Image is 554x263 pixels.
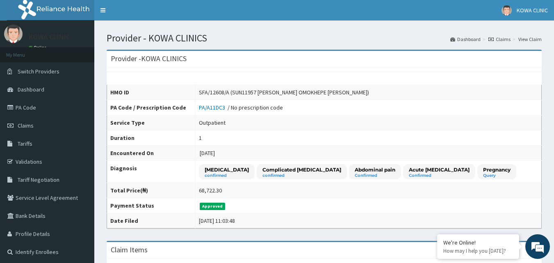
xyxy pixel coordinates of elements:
a: Claims [488,36,511,43]
div: [DATE] 11:03:48 [199,217,235,225]
a: PA/A11DC3 [199,104,228,111]
h3: Provider - KOWA CLINICS [111,55,187,62]
span: [DATE] [200,149,215,157]
div: SFA/12608/A (SUN11957 [PERSON_NAME] OMOKHEPE [PERSON_NAME]) [199,88,369,96]
div: 1 [199,134,202,142]
div: / No prescription code [199,103,283,112]
span: Tariff Negotiation [18,176,59,183]
p: How may I help you today? [443,247,513,254]
th: HMO ID [107,85,196,100]
p: [MEDICAL_DATA] [205,166,249,173]
th: Encountered On [107,146,196,161]
div: 68,722.30 [199,186,222,194]
span: Dashboard [18,86,44,93]
span: Switch Providers [18,68,59,75]
div: Chat with us now [43,46,138,57]
div: Outpatient [199,119,226,127]
img: d_794563401_company_1708531726252_794563401 [15,41,33,62]
p: Complicated [MEDICAL_DATA] [262,166,341,173]
th: Service Type [107,115,196,130]
div: We're Online! [443,239,513,246]
span: We're online! [48,79,113,162]
span: KOWA CLINIC [517,7,548,14]
small: confirmed [262,174,341,178]
div: Minimize live chat window [135,4,154,24]
h1: Provider - KOWA CLINICS [107,33,542,43]
a: Dashboard [450,36,481,43]
small: Confirmed [409,174,470,178]
h3: Claim Items [111,246,148,254]
a: Online [29,45,48,50]
th: Date Filed [107,213,196,229]
span: Claims [18,122,34,129]
span: Tariffs [18,140,32,147]
small: Confirmed [355,174,395,178]
th: PA Code / Prescription Code [107,100,196,115]
th: Duration [107,130,196,146]
th: Diagnosis [107,161,196,183]
th: Total Price(₦) [107,183,196,198]
img: User Image [502,5,512,16]
img: User Image [4,25,23,43]
small: Query [483,174,511,178]
p: Acute [MEDICAL_DATA] [409,166,470,173]
span: Approved [200,203,226,210]
p: Abdominal pain [355,166,395,173]
p: KOWA CLINIC [29,33,70,41]
textarea: Type your message and hit 'Enter' [4,176,156,204]
a: View Claim [518,36,542,43]
th: Payment Status [107,198,196,213]
small: confirmed [205,174,249,178]
p: Pregnancy [483,166,511,173]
